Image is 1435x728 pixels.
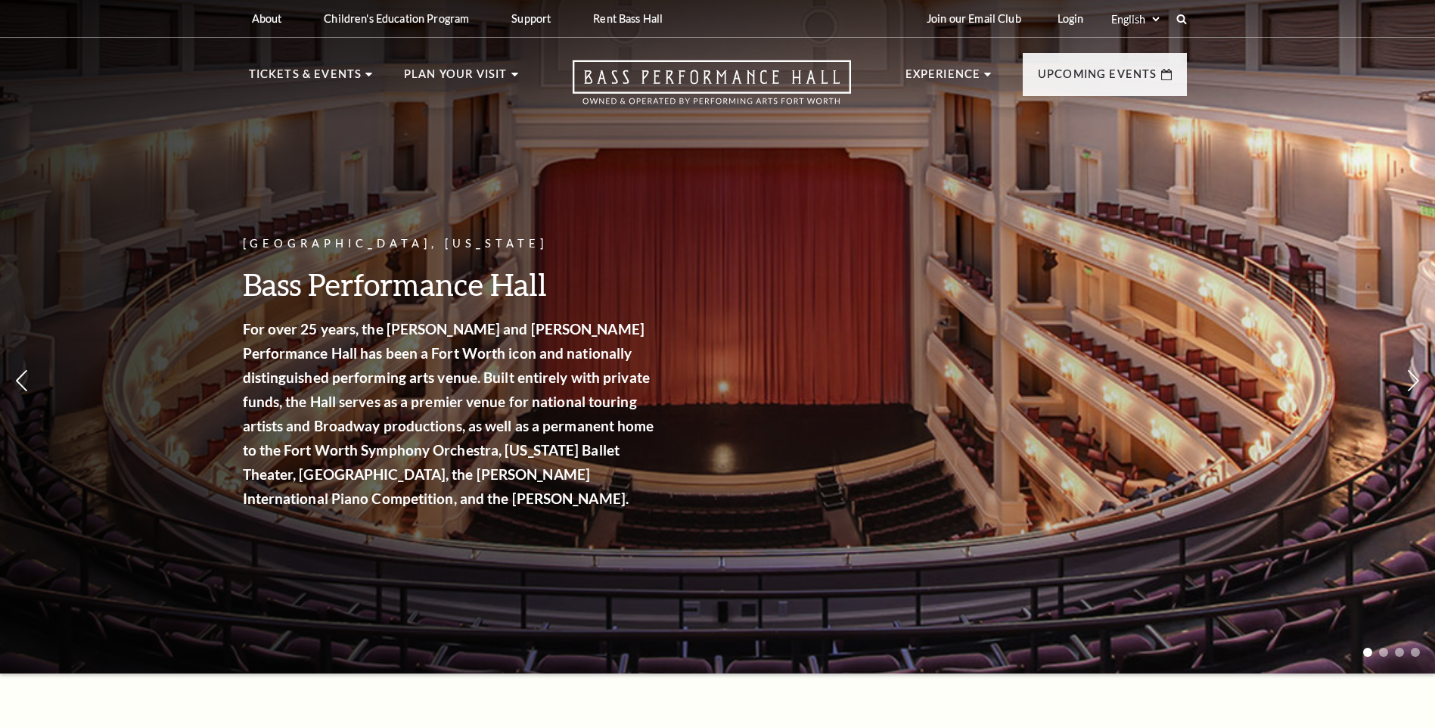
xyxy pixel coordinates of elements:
p: Rent Bass Hall [593,12,663,25]
p: Support [511,12,551,25]
p: Experience [905,65,981,92]
strong: For over 25 years, the [PERSON_NAME] and [PERSON_NAME] Performance Hall has been a Fort Worth ico... [243,320,654,507]
p: Plan Your Visit [404,65,508,92]
p: Tickets & Events [249,65,362,92]
h3: Bass Performance Hall [243,265,659,303]
p: [GEOGRAPHIC_DATA], [US_STATE] [243,235,659,254]
p: Children's Education Program [324,12,469,25]
p: Upcoming Events [1038,65,1157,92]
select: Select: [1108,12,1162,26]
p: About [252,12,282,25]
